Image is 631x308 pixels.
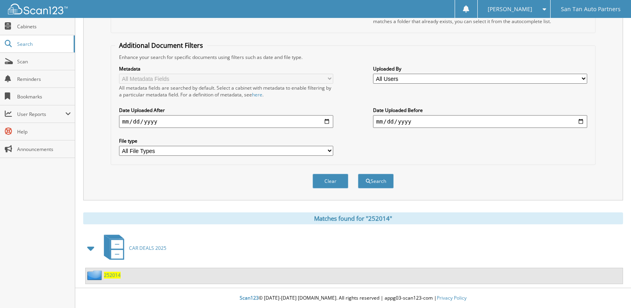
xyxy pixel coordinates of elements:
span: [PERSON_NAME] [488,7,532,12]
span: Announcements [17,146,71,153]
label: Date Uploaded After [119,107,333,114]
label: File type [119,137,333,144]
div: Matches found for "252014" [83,212,623,224]
span: San Tan Auto Partners [561,7,621,12]
span: Reminders [17,76,71,82]
img: scan123-logo-white.svg [8,4,68,14]
input: start [119,115,333,128]
button: Search [358,174,394,188]
span: Scan123 [240,294,259,301]
a: here [252,91,262,98]
span: Search [17,41,70,47]
a: 252014 [104,272,121,279]
iframe: Chat Widget [591,270,631,308]
div: © [DATE]-[DATE] [DOMAIN_NAME]. All rights reserved | appg03-scan123-com | [75,288,631,308]
span: Help [17,128,71,135]
div: Select a cabinet and begin typing the name of the folder you want to search in. If the name match... [373,11,587,25]
span: Scan [17,58,71,65]
legend: Additional Document Filters [115,41,207,50]
div: All metadata fields are searched by default. Select a cabinet with metadata to enable filtering b... [119,84,333,98]
div: Enhance your search for specific documents using filters such as date and file type. [115,54,591,61]
label: Metadata [119,65,333,72]
a: Privacy Policy [437,294,467,301]
button: Clear [313,174,348,188]
label: Uploaded By [373,65,587,72]
span: User Reports [17,111,65,118]
span: CAR DEALS 2025 [129,245,166,251]
img: folder2.png [87,270,104,280]
span: Bookmarks [17,93,71,100]
input: end [373,115,587,128]
span: Cabinets [17,23,71,30]
label: Date Uploaded Before [373,107,587,114]
a: CAR DEALS 2025 [99,232,166,264]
